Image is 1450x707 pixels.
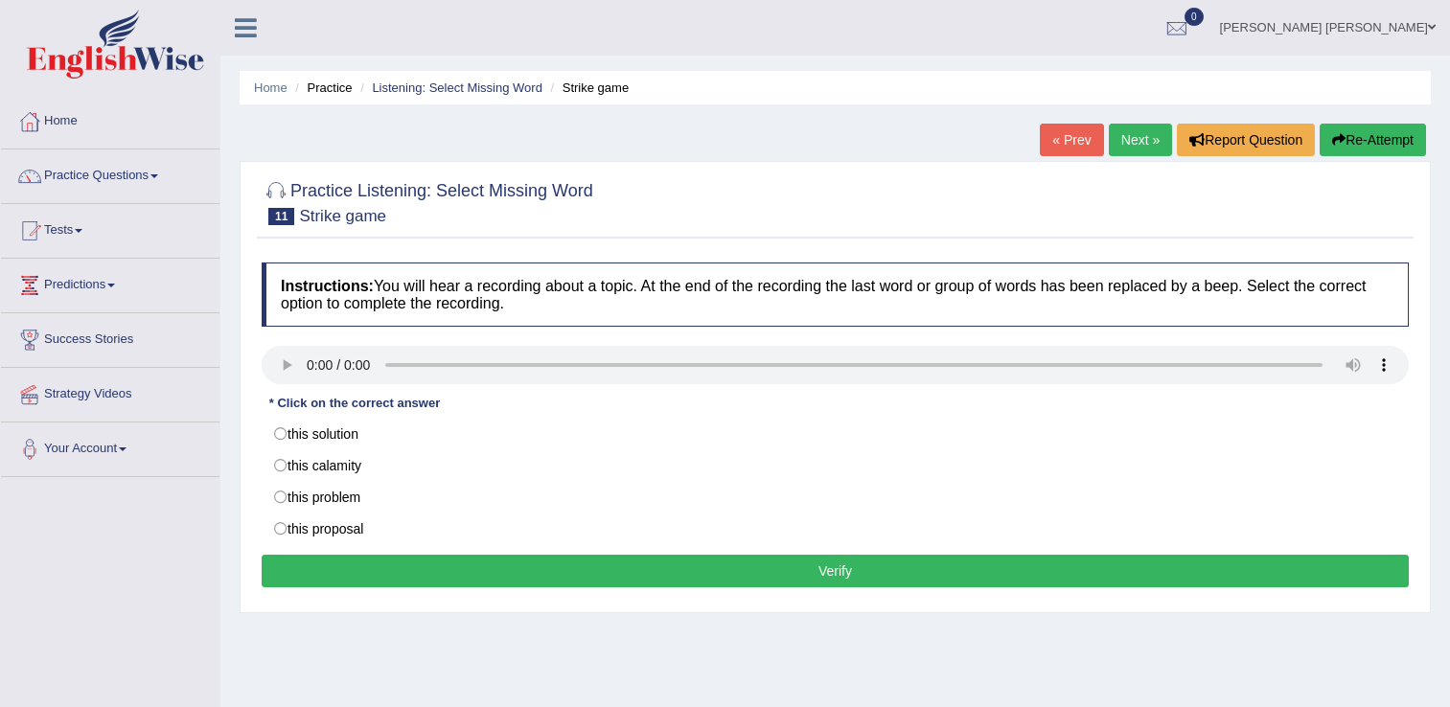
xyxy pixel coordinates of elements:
a: Listening: Select Missing Word [372,80,542,95]
span: 11 [268,208,294,225]
li: Strike game [546,79,630,97]
label: this solution [262,418,1409,450]
label: this problem [262,481,1409,513]
span: 0 [1185,8,1204,26]
li: Practice [290,79,352,97]
a: Home [254,80,288,95]
a: Practice Questions [1,149,219,197]
a: Tests [1,204,219,252]
h4: You will hear a recording about a topic. At the end of the recording the last word or group of wo... [262,262,1409,327]
a: Predictions [1,259,219,307]
a: Next » [1109,124,1172,156]
a: « Prev [1040,124,1103,156]
button: Verify [262,555,1409,587]
a: Home [1,95,219,143]
a: Success Stories [1,313,219,361]
label: this proposal [262,513,1409,545]
button: Re-Attempt [1320,124,1426,156]
a: Strategy Videos [1,368,219,416]
label: this calamity [262,449,1409,482]
div: * Click on the correct answer [262,394,448,412]
a: Your Account [1,422,219,470]
button: Report Question [1177,124,1315,156]
h2: Practice Listening: Select Missing Word [262,177,593,225]
b: Instructions: [281,278,374,294]
small: Strike game [299,207,386,225]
